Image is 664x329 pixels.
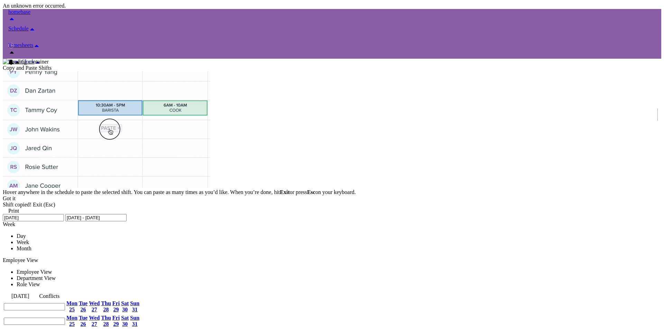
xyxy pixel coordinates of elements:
[121,315,129,327] a: Sat 30
[89,315,100,321] div: Wed
[3,202,31,207] span: Shift copied!
[3,65,661,71] div: Copy and Paste Shifts
[8,42,33,48] span: Timesheets
[3,195,16,201] a: Got it
[101,307,111,313] div: 28
[101,315,111,321] div: Thu
[17,269,661,275] li: Employee View
[89,300,100,313] a: Wed 27
[8,9,30,15] span: homebase
[3,257,661,263] div: Employee View
[66,315,77,321] div: Mon
[101,321,111,327] div: 28
[89,321,100,327] div: 27
[39,293,60,299] span: Conflicts
[17,233,661,239] li: Day
[112,307,120,313] div: 29
[307,189,315,195] b: Esc
[101,300,111,313] a: Thu 28
[112,321,120,327] div: 29
[17,275,661,281] li: Department View
[130,321,139,327] div: 31
[101,300,111,307] div: Thu
[130,315,139,321] div: Sun
[121,321,129,327] div: 30
[130,300,139,307] div: Sun
[3,59,49,65] img: Loading container
[79,300,87,307] div: Tue
[17,281,661,288] li: Role View
[280,189,289,195] b: Exit
[89,315,100,327] a: Wed 27
[66,300,77,307] div: Mon
[89,300,100,307] div: Wed
[130,315,139,327] a: Sun 31
[112,300,120,307] div: Fri
[130,307,139,313] div: 31
[112,315,120,327] a: Fri 29
[66,315,77,327] a: Mon 25
[121,300,129,313] a: Sat 30
[112,300,120,313] a: Fri 29
[79,315,87,327] a: Tue 26
[121,307,129,313] div: 30
[3,189,661,195] div: Hover anywhere in the schedule to paste the selected shift. You can paste as many times as you’d ...
[112,315,120,321] div: Fri
[79,300,87,313] a: Tue 26
[33,202,55,207] a: Exit (Esc)
[8,26,29,31] span: Schedule
[121,315,129,321] div: Sat
[89,307,100,313] div: 27
[8,208,19,214] span: Print
[17,239,661,245] li: Week
[66,321,77,327] div: 25
[79,315,87,321] div: Tue
[130,300,139,313] a: Sun 31
[3,221,661,228] div: Week
[6,9,658,26] a: homebase
[101,315,111,327] a: Thu 28
[66,307,77,313] div: 25
[3,71,210,188] img: copy_mode_explainer.gif
[3,3,661,9] div: An unknown error occurred.
[79,307,87,313] div: 26
[6,26,658,42] a: Schedule
[79,321,87,327] div: 26
[66,300,77,313] a: Mon 25
[17,245,661,252] li: Month
[121,300,129,307] div: Sat
[11,293,29,299] span: [DATE]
